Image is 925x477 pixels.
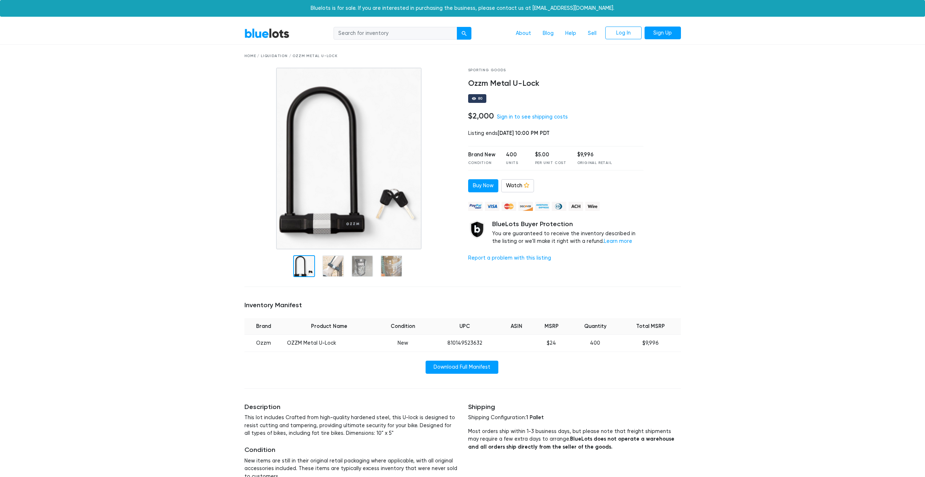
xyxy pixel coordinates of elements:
[244,318,283,335] th: Brand
[645,27,681,40] a: Sign Up
[485,202,499,211] img: visa-79caf175f036a155110d1892330093d4c38f53c55c9ec9e2c3a54a56571784bb.png
[468,160,495,166] div: Condition
[244,28,290,39] a: BlueLots
[430,335,500,352] td: 810149523632
[468,414,681,422] p: Shipping Configuration:
[501,179,534,192] a: Watch
[506,151,524,159] div: 400
[244,335,283,352] td: Ozzm
[468,129,644,137] div: Listing ends
[510,27,537,40] a: About
[478,97,483,100] div: 80
[577,160,612,166] div: Original Retail
[497,114,568,120] a: Sign in to see shipping costs
[533,335,570,352] td: $24
[426,361,498,374] a: Download Full Manifest
[244,414,457,437] p: This lot includes Crafted from high-quality hardened steel, this U-lock is designed to resist cut...
[468,179,498,192] a: Buy Now
[244,403,457,411] h5: Description
[604,238,632,244] a: Learn more
[283,335,376,352] td: OZZM Metal U-Lock
[605,27,642,40] a: Log In
[244,53,681,59] div: Home / Liquidation / Ozzm Metal U-Lock
[468,255,551,261] a: Report a problem with this listing
[585,202,600,211] img: wire-908396882fe19aaaffefbd8e17b12f2f29708bd78693273c0e28e3a24408487f.png
[276,68,422,249] img: c7fd6882-09e2-48ce-8fdf-0a856bae9ed4-1759440427.png
[535,202,550,211] img: american_express-ae2a9f97a040b4b41f6397f7637041a5861d5f99d0716c09922aba4e24c8547d.png
[430,318,500,335] th: UPC
[468,202,483,211] img: paypal_credit-80455e56f6e1299e8d57f40c0dcee7b8cd4ae79b9eccbfc37e2480457ba36de9.png
[518,202,533,211] img: discover-82be18ecfda2d062aad2762c1ca80e2d36a4073d45c9e0ffae68cd515fbd3d32.png
[620,335,681,352] td: $9,996
[468,220,486,238] img: buyer_protection_shield-3b65640a83011c7d3ede35a8e5a80bfdfaa6a97447f0071c1475b91a4b0b3d01.png
[506,160,524,166] div: Units
[468,151,495,159] div: Brand New
[502,202,516,211] img: mastercard-42073d1d8d11d6635de4c079ffdb20a4f30a903dc55d1612383a1b395dd17f39.png
[533,318,570,335] th: MSRP
[468,428,681,451] p: Most orders ship within 1-3 business days, but please note that freight shipments may require a f...
[468,436,674,450] strong: BlueLots does not operate a warehouse and all orders ship directly from the seller of the goods.
[535,160,566,166] div: Per Unit Cost
[244,301,681,309] h5: Inventory Manifest
[498,130,550,136] span: [DATE] 10:00 PM PDT
[492,220,644,228] h5: BlueLots Buyer Protection
[500,318,533,335] th: ASIN
[468,111,494,121] h4: $2,000
[468,79,644,88] h4: Ozzm Metal U-Lock
[577,151,612,159] div: $9,996
[620,318,681,335] th: Total MSRP
[283,318,376,335] th: Product Name
[526,414,544,421] span: 1 Pallet
[376,335,430,352] td: New
[376,318,430,335] th: Condition
[559,27,582,40] a: Help
[468,68,644,73] div: Sporting Goods
[468,403,681,411] h5: Shipping
[552,202,566,211] img: diners_club-c48f30131b33b1bb0e5d0e2dbd43a8bea4cb12cb2961413e2f4250e06c020426.png
[492,220,644,245] div: You are guaranteed to receive the inventory described in the listing or we'll make it right with ...
[570,318,620,335] th: Quantity
[570,335,620,352] td: 400
[244,446,457,454] h5: Condition
[537,27,559,40] a: Blog
[535,151,566,159] div: $5.00
[334,27,457,40] input: Search for inventory
[582,27,602,40] a: Sell
[569,202,583,211] img: ach-b7992fed28a4f97f893c574229be66187b9afb3f1a8d16a4691d3d3140a8ab00.png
